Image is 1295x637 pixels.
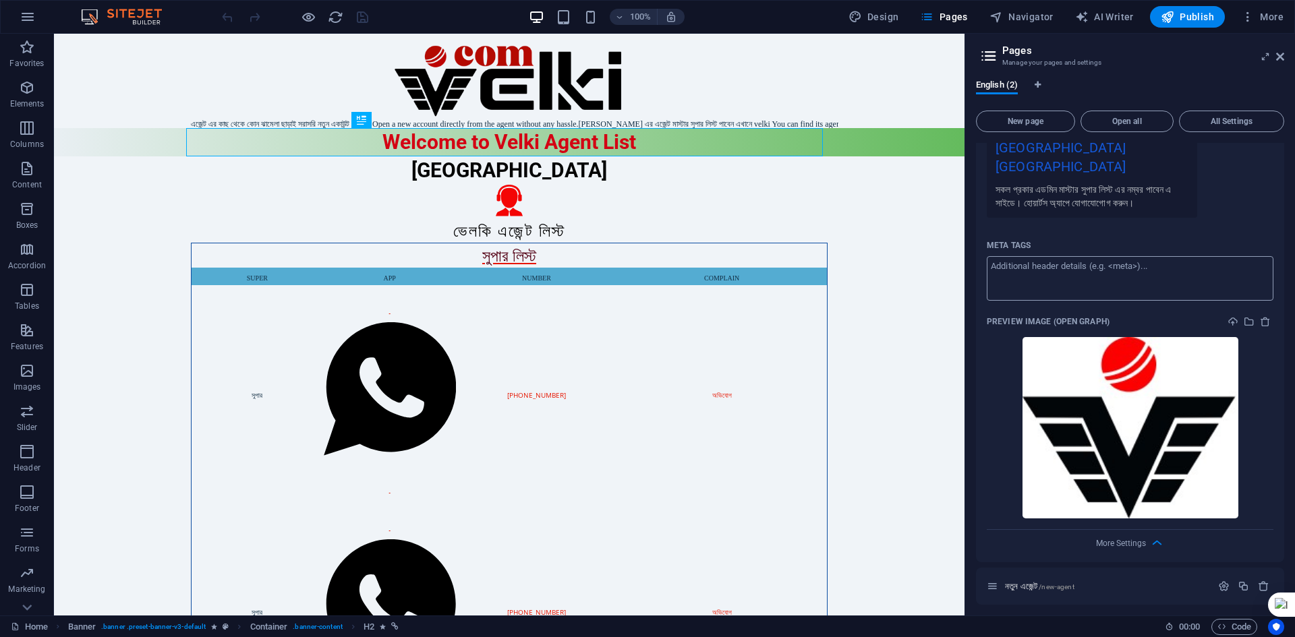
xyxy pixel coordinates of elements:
[1023,337,1238,518] img: og-image
[12,179,42,190] p: Content
[1070,6,1139,28] button: AI Writer
[976,80,1284,105] div: Language Tabs
[1244,316,1255,327] i: Select from the file manager or choose stock photos
[8,260,46,271] p: Accordion
[1241,313,1257,330] button: select-media
[1258,580,1269,592] div: Remove
[1179,111,1284,132] button: All Settings
[976,111,1075,132] button: New page
[13,382,41,392] p: Images
[996,119,1188,183] div: Velki Agent List ভেলকি সাইড [GEOGRAPHIC_DATA] [GEOGRAPHIC_DATA]
[1236,6,1289,28] button: More
[1161,10,1214,24] span: Publish
[1211,619,1257,635] button: Code
[920,10,967,24] span: Pages
[11,341,43,352] p: Features
[101,619,206,635] span: . banner .preset-banner-v3-default
[987,240,1031,251] p: Enter HTML code here that will be placed inside the <head> tags of your website. Please note that...
[78,9,179,25] img: Editor Logo
[11,619,48,635] a: Click to cancel selection. Double-click to open Pages
[976,77,1018,96] span: English (2)
[68,619,399,635] nav: breadcrumb
[1238,580,1249,592] div: Duplicate
[8,584,45,595] p: Marketing
[1241,10,1284,24] span: More
[1260,316,1271,327] i: Delete
[665,11,677,23] i: On resize automatically adjust zoom level to fit chosen device.
[300,9,316,25] button: Click here to leave preview mode and continue editing
[328,9,343,25] i: Reload page
[1228,316,1238,327] i: Upload file
[848,10,899,24] span: Design
[987,316,1110,327] p: Preview Image (Open Graph)
[391,623,399,630] i: This element is linked
[1218,580,1230,592] div: Settings
[15,301,39,311] p: Tables
[1001,582,1211,590] div: নতুন এজেন্ট/new-agent
[915,6,973,28] button: Pages
[843,6,904,28] button: Design
[293,619,342,635] span: . banner-content
[250,619,288,635] span: Click to select. Double-click to edit
[989,10,1054,24] span: Navigator
[1002,44,1284,57] h2: Pages
[1217,619,1251,635] span: Code
[1039,583,1074,590] span: /new-agent
[1005,581,1074,591] span: Click to open page
[982,117,1069,125] span: New page
[17,422,38,433] p: Slider
[1185,117,1278,125] span: All Settings
[1122,535,1139,551] button: More Settings
[1096,539,1146,548] span: More Settings
[10,98,45,109] p: Elements
[223,623,229,630] i: This element is a customizable preset
[1002,57,1257,69] h3: Manage your pages and settings
[1075,10,1134,24] span: AI Writer
[10,139,44,150] p: Columns
[1081,111,1174,132] button: Open all
[843,6,904,28] div: Design (Ctrl+Alt+Y)
[984,6,1059,28] button: Navigator
[327,9,343,25] button: reload
[13,462,40,473] p: Header
[380,623,386,630] i: Element contains an animation
[364,619,374,635] span: Click to select. Double-click to edit
[16,220,38,231] p: Boxes
[1150,6,1225,28] button: Publish
[987,256,1273,300] textarea: Meta tags
[1165,619,1201,635] h6: Session time
[9,58,44,69] p: Favorites
[1257,313,1273,330] button: delete
[610,9,658,25] button: 100%
[211,623,217,630] i: Element contains an animation
[630,9,652,25] h6: 100%
[1179,619,1200,635] span: 00 00
[68,619,96,635] span: Click to select. Double-click to edit
[15,503,39,514] p: Footer
[1188,621,1190,632] span: :
[1087,117,1168,125] span: Open all
[1268,619,1284,635] button: Usercentrics
[15,543,39,554] p: Forms
[1225,313,1241,330] button: upload
[996,182,1188,210] div: সকল প্রকার এডমিন মাস্টার সুপার লিস্ট এর নম্বর পাবেন এ সাইডে। হোয়ার্টস অ‌্যাপে যোগাযোগোগ করুন।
